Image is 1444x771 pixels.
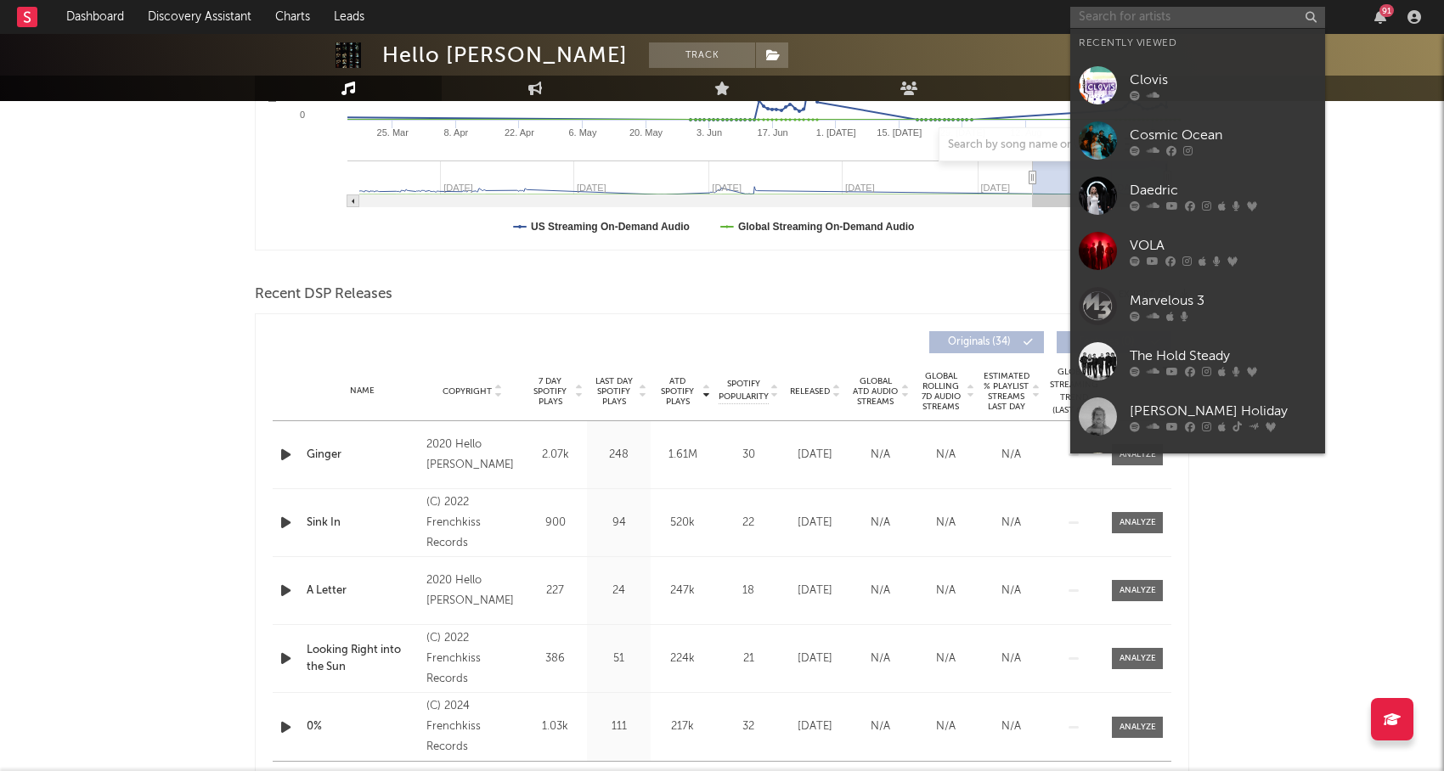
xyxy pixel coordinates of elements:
[1057,331,1171,353] button: Features(0)
[1070,444,1325,499] a: Chappell Roan
[649,42,755,68] button: Track
[1070,7,1325,28] input: Search for artists
[929,331,1044,353] button: Originals(34)
[527,376,573,407] span: 7 Day Spotify Plays
[1070,389,1325,444] a: [PERSON_NAME] Holiday
[917,371,964,412] span: Global Rolling 7D Audio Streams
[983,371,1029,412] span: Estimated % Playlist Streams Last Day
[1130,70,1317,90] div: Clovis
[1070,168,1325,223] a: Daedric
[255,284,392,305] span: Recent DSP Releases
[1130,125,1317,145] div: Cosmic Ocean
[443,386,492,397] span: Copyright
[426,696,519,757] div: (C) 2024 Frenchkiss Records
[655,515,710,532] div: 520k
[1130,346,1317,366] div: The Hold Steady
[1070,223,1325,279] a: VOLA
[591,376,636,407] span: Last Day Spotify Plays
[852,447,909,464] div: N/A
[382,42,628,68] div: Hello [PERSON_NAME]
[917,582,974,599] div: N/A
[939,138,1119,152] input: Search by song name or URL
[527,718,583,735] div: 1.03k
[983,650,1040,667] div: N/A
[790,386,830,397] span: Released
[852,376,899,407] span: Global ATD Audio Streams
[719,515,778,532] div: 22
[719,718,778,735] div: 32
[307,515,418,532] a: Sink In
[527,515,583,532] div: 900
[591,515,646,532] div: 94
[655,582,710,599] div: 247k
[1374,10,1386,24] button: 91
[1070,279,1325,334] a: Marvelous 3
[738,221,915,233] text: Global Streaming On-Demand Audio
[1379,4,1394,17] div: 91
[1130,180,1317,200] div: Daedric
[1130,290,1317,311] div: Marvelous 3
[426,571,519,611] div: 2020 Hello [PERSON_NAME]
[787,515,843,532] div: [DATE]
[787,447,843,464] div: [DATE]
[1070,113,1325,168] a: Cosmic Ocean
[983,447,1040,464] div: N/A
[655,650,710,667] div: 224k
[426,435,519,476] div: 2020 Hello [PERSON_NAME]
[426,492,519,554] div: (C) 2022 Frenchkiss Records
[917,447,974,464] div: N/A
[787,582,843,599] div: [DATE]
[719,582,778,599] div: 18
[917,650,974,667] div: N/A
[983,718,1040,735] div: N/A
[531,221,690,233] text: US Streaming On-Demand Audio
[1079,33,1317,53] div: Recently Viewed
[719,447,778,464] div: 30
[852,650,909,667] div: N/A
[1070,334,1325,389] a: The Hold Steady
[527,582,583,599] div: 227
[852,718,909,735] div: N/A
[719,650,778,667] div: 21
[940,337,1018,347] span: Originals ( 34 )
[983,582,1040,599] div: N/A
[591,447,646,464] div: 248
[983,515,1040,532] div: N/A
[917,718,974,735] div: N/A
[1048,366,1099,417] div: Global Streaming Trend (Last 60D)
[852,582,909,599] div: N/A
[527,650,583,667] div: 386
[719,378,769,403] span: Spotify Popularity
[300,110,305,120] text: 0
[655,718,710,735] div: 217k
[1130,235,1317,256] div: VOLA
[307,718,418,735] a: 0%
[1070,58,1325,113] a: Clovis
[307,582,418,599] a: A Letter
[917,515,974,532] div: N/A
[1068,337,1146,347] span: Features ( 0 )
[787,650,843,667] div: [DATE]
[852,515,909,532] div: N/A
[655,447,710,464] div: 1.61M
[1130,401,1317,421] div: [PERSON_NAME] Holiday
[307,385,418,397] div: Name
[591,650,646,667] div: 51
[655,376,700,407] span: ATD Spotify Plays
[426,628,519,689] div: (C) 2022 Frenchkiss Records
[527,447,583,464] div: 2.07k
[307,447,418,464] a: Ginger
[591,718,646,735] div: 111
[307,642,418,675] a: Looking Right into the Sun
[591,582,646,599] div: 24
[787,718,843,735] div: [DATE]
